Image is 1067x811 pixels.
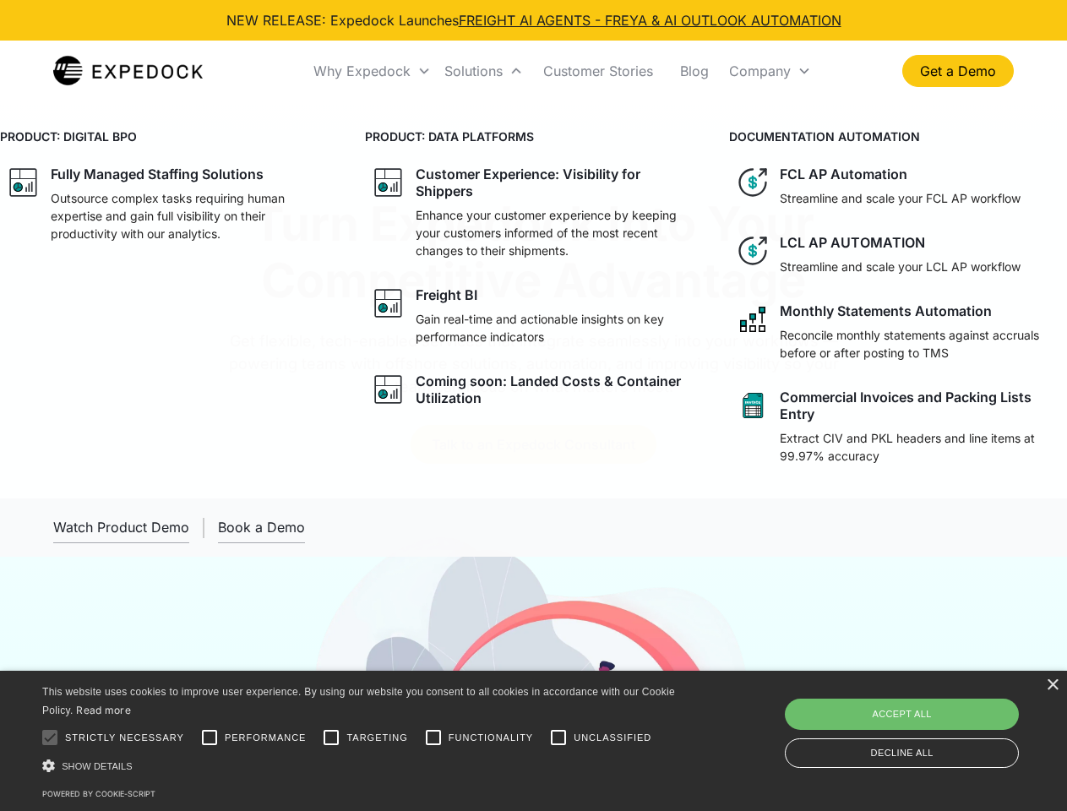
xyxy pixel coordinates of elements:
[780,189,1021,207] p: Streamline and scale your FCL AP workflow
[53,519,189,536] div: Watch Product Demo
[372,166,406,199] img: graph icon
[780,234,925,251] div: LCL AP AUTOMATION
[780,326,1060,362] p: Reconcile monthly statements against accruals before or after posting to TMS
[780,429,1060,465] p: Extract CIV and PKL headers and line items at 99.97% accuracy
[736,166,770,199] img: dollar icon
[902,55,1014,87] a: Get a Demo
[51,166,264,182] div: Fully Managed Staffing Solutions
[438,42,530,100] div: Solutions
[372,373,406,406] img: graph icon
[574,731,651,745] span: Unclassified
[416,166,696,199] div: Customer Experience: Visibility for Shippers
[729,159,1067,214] a: dollar iconFCL AP AutomationStreamline and scale your FCL AP workflow
[416,286,477,303] div: Freight BI
[225,731,307,745] span: Performance
[53,512,189,543] a: open lightbox
[780,166,907,182] div: FCL AP Automation
[736,389,770,422] img: sheet icon
[416,310,696,346] p: Gain real-time and actionable insights on key performance indicators
[7,166,41,199] img: graph icon
[729,296,1067,368] a: network like iconMonthly Statements AutomationReconcile monthly statements against accruals befor...
[53,54,203,88] img: Expedock Logo
[780,258,1021,275] p: Streamline and scale your LCL AP workflow
[42,757,681,775] div: Show details
[53,54,203,88] a: home
[76,704,131,716] a: Read more
[729,128,1067,145] h4: DOCUMENTATION AUTOMATION
[444,63,503,79] div: Solutions
[346,731,407,745] span: Targeting
[62,761,133,771] span: Show details
[449,731,533,745] span: Functionality
[51,189,331,242] p: Outsource complex tasks requiring human expertise and gain full visibility on their productivity ...
[226,10,841,30] div: NEW RELEASE: Expedock Launches
[365,159,703,266] a: graph iconCustomer Experience: Visibility for ShippersEnhance your customer experience by keeping...
[42,686,675,717] span: This website uses cookies to improve user experience. By using our website you consent to all coo...
[722,42,818,100] div: Company
[736,302,770,336] img: network like icon
[416,373,696,406] div: Coming soon: Landed Costs & Container Utilization
[786,629,1067,811] iframe: Chat Widget
[365,280,703,352] a: graph iconFreight BIGain real-time and actionable insights on key performance indicators
[42,789,155,798] a: Powered by cookie-script
[218,512,305,543] a: Book a Demo
[729,382,1067,471] a: sheet iconCommercial Invoices and Packing Lists EntryExtract CIV and PKL headers and line items a...
[459,12,841,29] a: FREIGHT AI AGENTS - FREYA & AI OUTLOOK AUTOMATION
[780,389,1060,422] div: Commercial Invoices and Packing Lists Entry
[729,63,791,79] div: Company
[667,42,722,100] a: Blog
[736,234,770,268] img: dollar icon
[365,366,703,413] a: graph iconComing soon: Landed Costs & Container Utilization
[307,42,438,100] div: Why Expedock
[372,286,406,320] img: graph icon
[313,63,411,79] div: Why Expedock
[365,128,703,145] h4: PRODUCT: DATA PLATFORMS
[729,227,1067,282] a: dollar iconLCL AP AUTOMATIONStreamline and scale your LCL AP workflow
[780,302,992,319] div: Monthly Statements Automation
[65,731,184,745] span: Strictly necessary
[530,42,667,100] a: Customer Stories
[416,206,696,259] p: Enhance your customer experience by keeping your customers informed of the most recent changes to...
[218,519,305,536] div: Book a Demo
